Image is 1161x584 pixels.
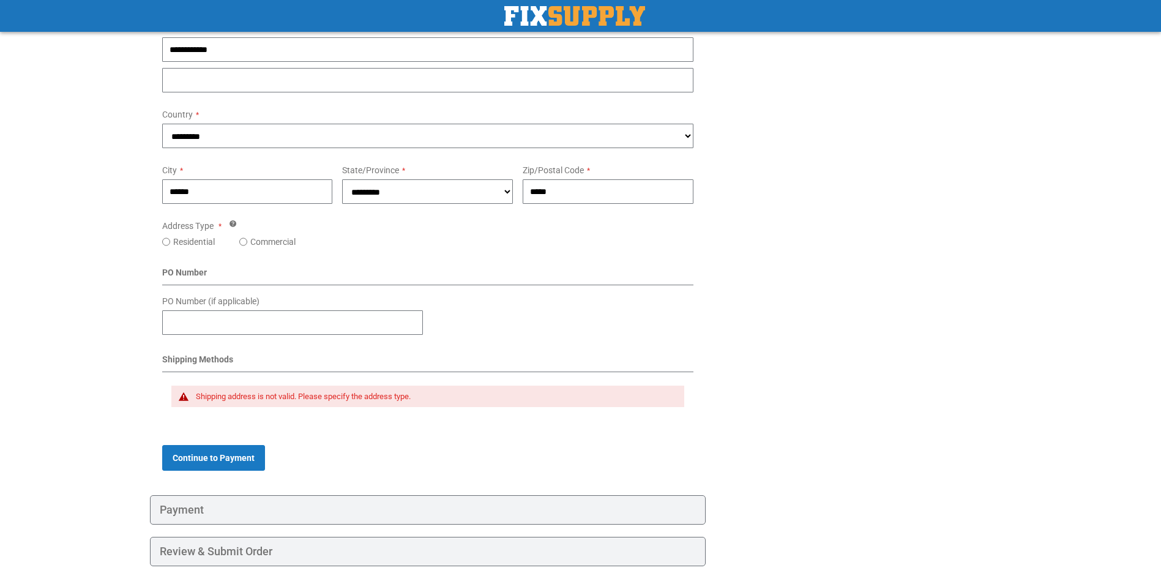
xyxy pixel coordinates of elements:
span: Street Address [162,23,218,33]
a: store logo [504,6,645,26]
span: Address Type [162,221,214,231]
label: Residential [173,236,215,248]
span: Zip/Postal Code [523,165,584,175]
div: Shipping address is not valid. Please specify the address type. [196,392,673,402]
span: Continue to Payment [173,453,255,463]
button: Continue to Payment [162,445,265,471]
span: City [162,165,177,175]
div: PO Number [162,266,694,285]
div: Payment [150,495,706,525]
label: Commercial [250,236,296,248]
img: Fix Industrial Supply [504,6,645,26]
div: Review & Submit Order [150,537,706,566]
span: PO Number (if applicable) [162,296,259,306]
span: State/Province [342,165,399,175]
span: Country [162,110,193,119]
div: Shipping Methods [162,353,694,372]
